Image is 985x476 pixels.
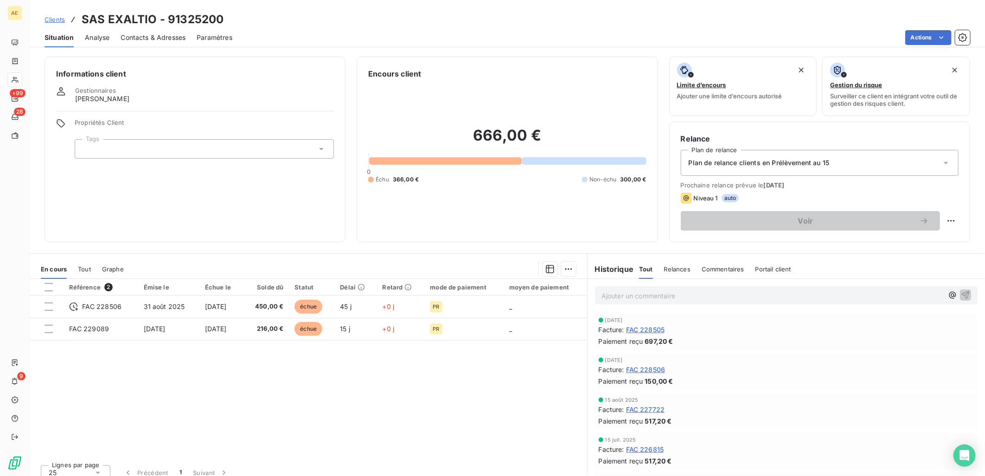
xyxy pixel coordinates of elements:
span: 517,20 € [645,416,672,426]
span: +0 j [383,302,395,310]
span: Limite d’encours [677,81,726,89]
h6: Informations client [56,68,334,79]
span: auto [722,194,739,202]
div: Émise le [144,283,194,291]
span: Prochaine relance prévue le [681,181,959,189]
h2: 666,00 € [368,126,646,154]
span: Paramètres [197,33,232,42]
div: Retard [383,283,419,291]
span: [DATE] [605,317,623,323]
div: Échue le [205,283,237,291]
span: FAC 228505 [626,325,665,334]
span: [DATE] [205,325,227,333]
span: Facture : [599,325,624,334]
span: [DATE] [605,357,623,363]
span: 300,00 € [620,175,646,184]
span: Non-échu [589,175,616,184]
span: 9 [17,372,26,380]
span: échue [294,322,322,336]
span: [DATE] [144,325,166,333]
span: 0 [367,168,371,175]
span: Niveau 1 [694,194,718,202]
button: Actions [905,30,952,45]
h6: Relance [681,133,959,144]
span: Situation [45,33,74,42]
span: Surveiller ce client en intégrant votre outil de gestion des risques client. [830,92,962,107]
div: Solde dû [249,283,284,291]
span: Graphe [102,265,124,273]
input: Ajouter une valeur [83,145,90,153]
div: mode de paiement [430,283,498,291]
span: 45 j [340,302,352,310]
span: échue [294,300,322,314]
span: Commentaires [702,265,744,273]
span: 31 août 2025 [144,302,185,310]
div: Statut [294,283,329,291]
span: +0 j [383,325,395,333]
span: FAC 228506 [626,365,665,374]
img: Logo LeanPay [7,456,22,470]
span: Tout [639,265,653,273]
button: Voir [681,211,940,231]
span: En cours [41,265,67,273]
span: [DATE] [205,302,227,310]
span: _ [509,302,512,310]
span: 450,00 € [249,302,284,311]
div: moyen de paiement [509,283,582,291]
span: Portail client [755,265,791,273]
span: Paiement reçu [599,416,643,426]
div: Open Intercom Messenger [953,444,976,467]
span: Facture : [599,365,624,374]
span: Tout [78,265,91,273]
span: Paiement reçu [599,456,643,466]
span: _ [509,325,512,333]
span: Analyse [85,33,109,42]
span: 15 juil. 2025 [605,437,636,443]
span: Paiement reçu [599,336,643,346]
span: +99 [10,89,26,97]
div: AE [7,6,22,20]
h6: Historique [588,264,634,275]
span: 28 [14,108,26,116]
span: Échu [376,175,389,184]
span: Gestionnaires [75,87,116,94]
span: Propriétés Client [75,119,334,132]
div: Référence [69,283,133,291]
span: 216,00 € [249,324,284,334]
span: Facture : [599,405,624,414]
span: Contacts & Adresses [121,33,185,42]
button: Limite d’encoursAjouter une limite d’encours autorisé [669,57,817,116]
span: Ajouter une limite d’encours autorisé [677,92,782,100]
span: [PERSON_NAME] [75,94,129,103]
button: Gestion du risqueSurveiller ce client en intégrant votre outil de gestion des risques client. [822,57,970,116]
div: Délai [340,283,371,291]
span: Voir [692,217,920,225]
span: PR [433,304,439,309]
span: 366,00 € [393,175,419,184]
span: 697,20 € [645,336,673,346]
span: Plan de relance clients en Prélèvement au 15 [689,158,830,167]
h3: SAS EXALTIO - 91325200 [82,11,224,28]
a: Clients [45,15,65,24]
span: FAC 226815 [626,444,664,454]
span: FAC 227722 [626,405,665,414]
span: Gestion du risque [830,81,882,89]
span: Relances [664,265,691,273]
span: 15 j [340,325,350,333]
span: Clients [45,16,65,23]
h6: Encours client [368,68,421,79]
span: Facture : [599,444,624,454]
span: FAC 229089 [69,325,109,333]
span: PR [433,326,439,332]
span: Paiement reçu [599,376,643,386]
span: 517,20 € [645,456,672,466]
span: 2 [104,283,113,291]
span: [DATE] [764,181,785,189]
span: 15 août 2025 [605,397,639,403]
span: FAC 228506 [82,302,122,311]
span: 150,00 € [645,376,673,386]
